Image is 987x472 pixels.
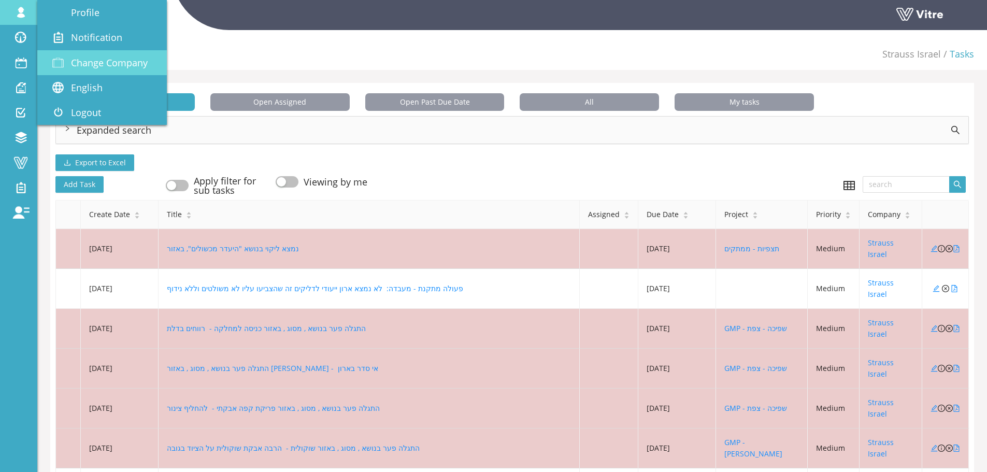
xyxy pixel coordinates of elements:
[71,56,148,69] span: Change Company
[931,405,938,412] span: edit
[931,445,938,452] span: edit
[37,100,167,125] a: Logout
[941,47,974,61] li: Tasks
[863,176,950,193] input: search
[946,245,953,252] span: close-circle
[868,357,894,379] a: Strauss Israel
[81,229,159,269] td: [DATE]
[868,437,894,459] a: Strauss Israel
[951,125,960,135] span: search
[931,245,938,252] span: edit
[808,229,860,269] td: Medium
[71,81,103,94] span: English
[365,93,505,111] span: Open Past Due Date
[167,209,182,220] span: Title
[946,325,953,332] span: close-circle
[638,349,716,389] td: [DATE]
[71,6,99,19] span: Profile
[868,397,894,419] a: Strauss Israel
[808,349,860,389] td: Medium
[75,157,126,168] span: Export to Excel
[647,209,679,220] span: Due Date
[675,93,814,111] span: My tasks
[931,323,938,333] a: edit
[167,363,378,373] a: התגלה פער בנושא , מסוג , באזור [PERSON_NAME] - אי סדר בארון
[210,93,350,111] span: Open Assigned
[81,428,159,468] td: [DATE]
[304,177,367,187] div: Viewing by me
[946,445,953,452] span: close-circle
[752,214,758,220] span: caret-down
[167,323,366,333] a: התגלה פער בנושא , מסוג , באזור כניסה למחלקה - רווחים בדלת
[953,245,960,252] span: file-pdf
[724,437,782,459] a: GMP - [PERSON_NAME]
[938,445,945,452] span: info-circle
[882,48,941,60] a: Strauss Israel
[683,210,689,216] span: caret-up
[953,180,962,190] span: search
[71,106,101,119] span: Logout
[81,349,159,389] td: [DATE]
[134,210,140,216] span: caret-up
[931,365,938,372] span: edit
[808,428,860,468] td: Medium
[724,209,748,220] span: Project
[808,309,860,349] td: Medium
[638,389,716,428] td: [DATE]
[81,269,159,309] td: [DATE]
[938,245,945,252] span: info-circle
[933,283,940,293] a: edit
[953,363,960,373] a: file-pdf
[167,244,299,253] a: נמצא ליקוי בנושא "היעדר מכשולים", באזור
[71,31,122,44] span: Notification
[64,125,70,132] span: right
[868,278,894,299] a: Strauss Israel
[868,209,900,220] span: Company
[845,210,851,216] span: caret-up
[931,443,938,453] a: edit
[938,325,945,332] span: info-circle
[55,154,134,171] button: downloadExport to Excel
[953,403,960,413] a: file-pdf
[953,365,960,372] span: file-pdf
[931,403,938,413] a: edit
[953,325,960,332] span: file-pdf
[845,214,851,220] span: caret-down
[520,93,659,111] span: All
[638,309,716,349] td: [DATE]
[951,283,958,293] a: file-pdf
[843,180,855,191] span: table
[931,363,938,373] a: edit
[931,244,938,253] a: edit
[638,269,716,309] td: [DATE]
[724,363,787,373] a: GMP - שפיכה - צפת
[953,443,960,453] a: file-pdf
[905,214,910,220] span: caret-down
[81,389,159,428] td: [DATE]
[89,209,130,220] span: Create Date
[56,117,968,144] div: rightExpanded search
[953,405,960,412] span: file-pdf
[905,210,910,216] span: caret-up
[55,177,114,190] a: Add Task
[194,176,261,195] div: Apply filter for sub tasks
[946,405,953,412] span: close-circle
[868,318,894,339] a: Strauss Israel
[951,285,958,292] span: file-pdf
[167,283,463,293] a: פעולה מתקנת - מעבדה: לא נמצא ארון ייעודי לדליקים זה שהצביעו עליו לא משולטים וללא נידוף
[81,309,159,349] td: [DATE]
[186,210,192,216] span: caret-up
[55,176,104,193] span: Add Task
[953,323,960,333] a: file-pdf
[37,25,167,50] a: Notification
[808,389,860,428] td: Medium
[638,428,716,468] td: [DATE]
[931,325,938,332] span: edit
[37,75,167,100] a: English
[64,159,71,167] span: download
[724,244,779,253] a: תצפיות - ממתקים
[724,323,787,333] a: GMP - שפיכה - צפת
[588,209,620,220] span: Assigned
[938,405,945,412] span: info-circle
[938,365,945,372] span: info-circle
